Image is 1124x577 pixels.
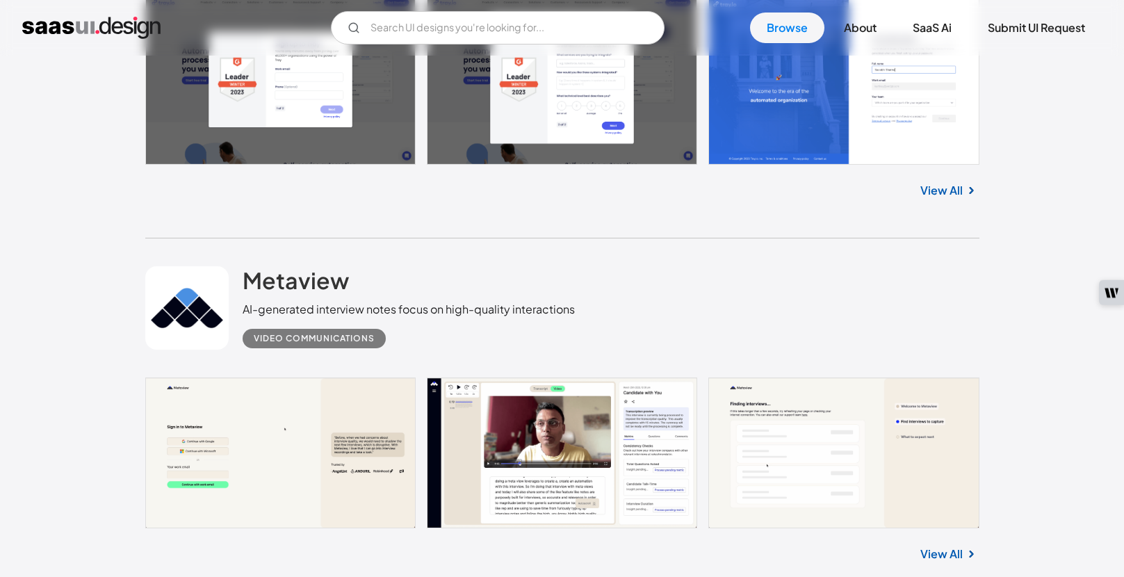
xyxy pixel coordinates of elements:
div: Video Communications [254,330,375,347]
a: Metaview [243,266,349,301]
div: AI-generated interview notes focus on high-quality interactions [243,301,575,318]
form: Email Form [331,11,665,44]
a: SaaS Ai [896,13,968,43]
a: About [827,13,893,43]
a: Submit UI Request [971,13,1102,43]
a: Browse [750,13,824,43]
a: home [22,17,161,39]
h2: Metaview [243,266,349,294]
input: Search UI designs you're looking for... [331,11,665,44]
a: View All [920,182,963,199]
a: View All [920,546,963,562]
